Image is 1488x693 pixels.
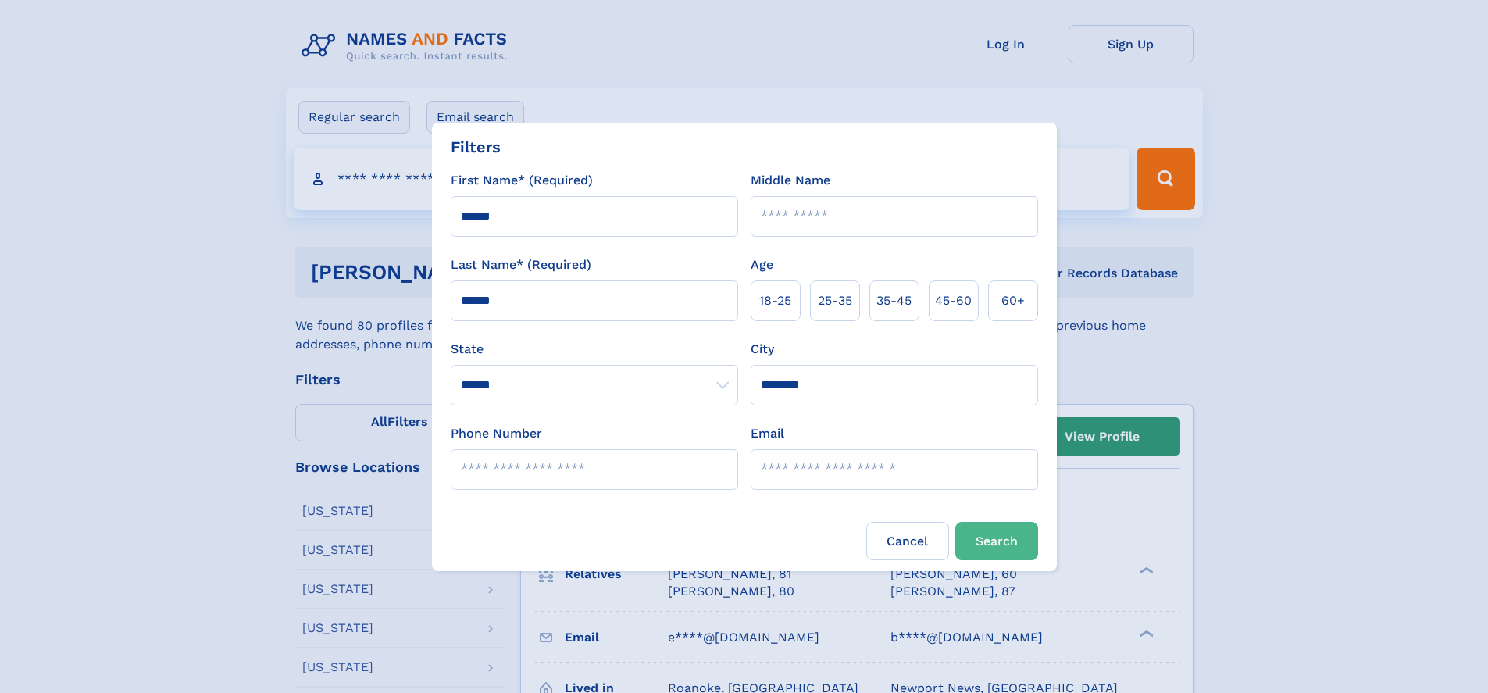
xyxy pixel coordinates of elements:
label: Age [751,255,773,274]
label: Cancel [866,522,949,560]
label: Last Name* (Required) [451,255,591,274]
label: Middle Name [751,171,830,190]
span: 45‑60 [935,291,972,310]
span: 18‑25 [759,291,791,310]
label: City [751,340,774,359]
span: 60+ [1001,291,1025,310]
label: Email [751,424,784,443]
label: State [451,340,738,359]
label: First Name* (Required) [451,171,593,190]
label: Phone Number [451,424,542,443]
button: Search [955,522,1038,560]
div: Filters [451,135,501,159]
span: 35‑45 [876,291,912,310]
span: 25‑35 [818,291,852,310]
